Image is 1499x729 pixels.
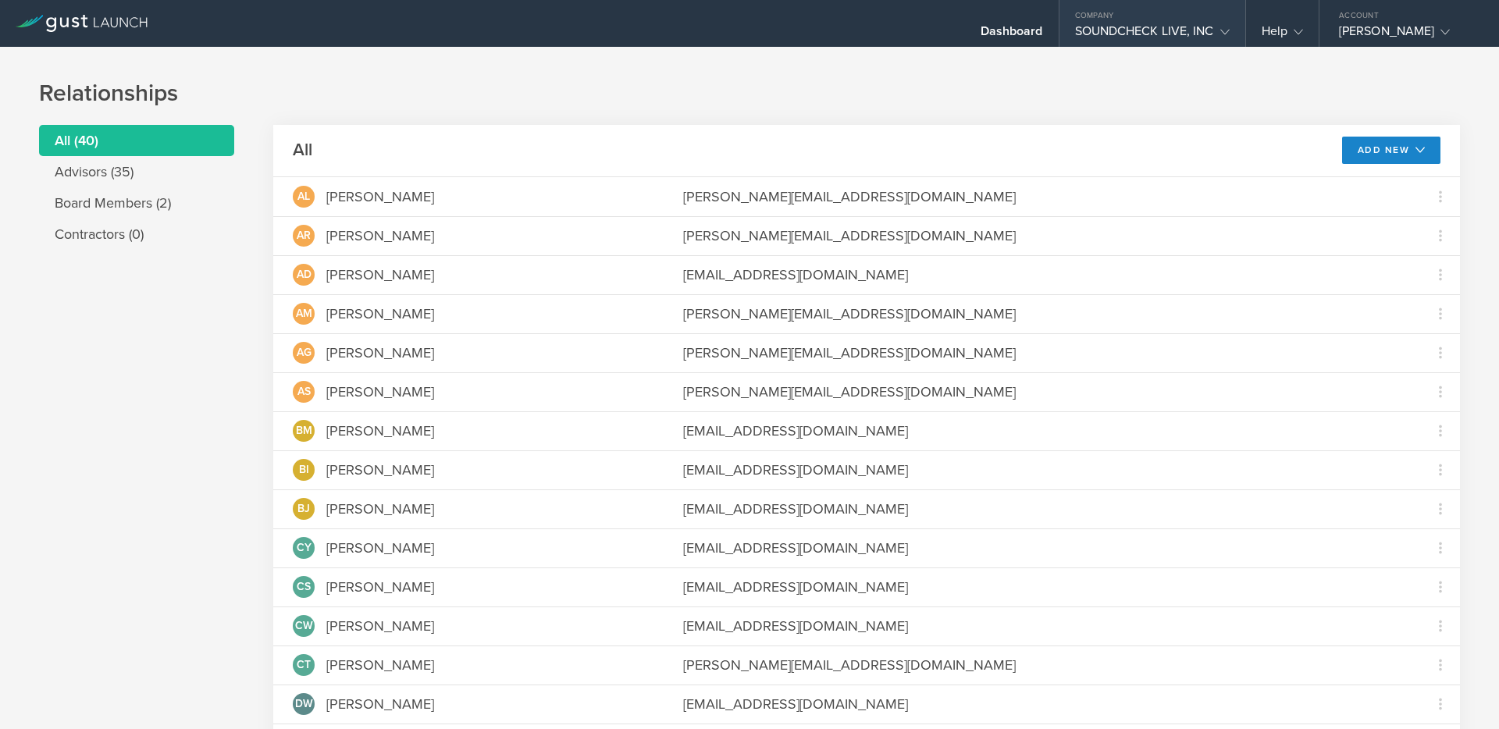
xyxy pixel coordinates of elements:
[293,139,312,162] h2: All
[683,655,1401,675] div: [PERSON_NAME][EMAIL_ADDRESS][DOMAIN_NAME]
[39,187,234,219] li: Board Members (2)
[297,269,312,280] span: AD
[683,265,1401,285] div: [EMAIL_ADDRESS][DOMAIN_NAME]
[326,655,434,675] div: [PERSON_NAME]
[683,616,1401,636] div: [EMAIL_ADDRESS][DOMAIN_NAME]
[683,694,1401,714] div: [EMAIL_ADDRESS][DOMAIN_NAME]
[683,187,1401,207] div: [PERSON_NAME][EMAIL_ADDRESS][DOMAIN_NAME]
[326,304,434,324] div: [PERSON_NAME]
[326,694,434,714] div: [PERSON_NAME]
[683,382,1401,402] div: [PERSON_NAME][EMAIL_ADDRESS][DOMAIN_NAME]
[326,421,434,441] div: [PERSON_NAME]
[683,538,1401,558] div: [EMAIL_ADDRESS][DOMAIN_NAME]
[296,425,312,436] span: BM
[326,265,434,285] div: [PERSON_NAME]
[326,226,434,246] div: [PERSON_NAME]
[1262,23,1303,47] div: Help
[326,460,434,480] div: [PERSON_NAME]
[39,219,234,250] li: Contractors (0)
[297,191,310,202] span: AL
[326,616,434,636] div: [PERSON_NAME]
[297,542,312,553] span: CY
[683,226,1401,246] div: [PERSON_NAME][EMAIL_ADDRESS][DOMAIN_NAME]
[981,23,1043,47] div: Dashboard
[296,308,312,319] span: AM
[297,386,311,397] span: AS
[326,499,434,519] div: [PERSON_NAME]
[39,156,234,187] li: Advisors (35)
[683,421,1401,441] div: [EMAIL_ADDRESS][DOMAIN_NAME]
[683,304,1401,324] div: [PERSON_NAME][EMAIL_ADDRESS][DOMAIN_NAME]
[297,230,311,241] span: AR
[326,538,434,558] div: [PERSON_NAME]
[39,78,1460,109] h1: Relationships
[326,343,434,363] div: [PERSON_NAME]
[297,347,312,358] span: AG
[326,187,434,207] div: [PERSON_NAME]
[295,621,313,631] span: CW
[683,577,1401,597] div: [EMAIL_ADDRESS][DOMAIN_NAME]
[1075,23,1230,47] div: SOUNDCHECK LIVE, INC
[683,460,1401,480] div: [EMAIL_ADDRESS][DOMAIN_NAME]
[1339,23,1472,47] div: [PERSON_NAME]
[1421,654,1499,729] iframe: Chat Widget
[297,660,311,670] span: CT
[39,125,234,156] li: All (40)
[299,464,309,475] span: BI
[326,577,434,597] div: [PERSON_NAME]
[683,343,1401,363] div: [PERSON_NAME][EMAIL_ADDRESS][DOMAIN_NAME]
[297,581,311,592] span: CS
[1342,137,1441,164] button: Add New
[297,503,310,514] span: BJ
[326,382,434,402] div: [PERSON_NAME]
[683,499,1401,519] div: [EMAIL_ADDRESS][DOMAIN_NAME]
[295,699,313,709] span: DW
